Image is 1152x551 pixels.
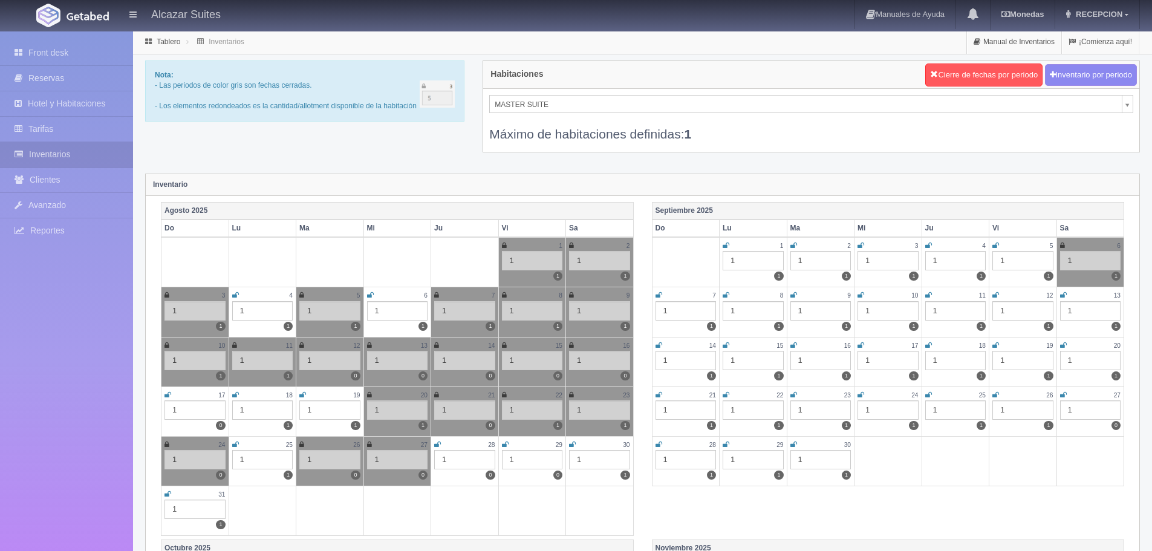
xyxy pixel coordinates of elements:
[553,471,562,480] label: 0
[418,371,428,380] label: 0
[488,392,495,399] small: 21
[1044,272,1053,281] label: 1
[486,322,495,331] label: 1
[1060,251,1121,270] div: 1
[911,292,918,299] small: 10
[489,113,1133,143] div: Máximo de habitaciones definidas:
[490,70,543,79] h4: Habitaciones
[723,301,784,321] div: 1
[623,342,630,349] small: 16
[776,392,783,399] small: 22
[656,351,717,370] div: 1
[216,322,225,331] label: 1
[164,450,226,469] div: 1
[553,371,562,380] label: 0
[620,371,630,380] label: 0
[1046,292,1053,299] small: 12
[299,351,360,370] div: 1
[502,400,563,420] div: 1
[232,450,293,469] div: 1
[1044,421,1053,430] label: 1
[656,301,717,321] div: 1
[915,243,919,249] small: 3
[216,371,225,380] label: 1
[1056,220,1124,237] th: Sa
[299,301,360,321] div: 1
[723,450,784,469] div: 1
[559,292,562,299] small: 8
[857,400,919,420] div: 1
[707,421,716,430] label: 1
[925,400,986,420] div: 1
[1050,243,1053,249] small: 5
[486,371,495,380] label: 0
[652,220,720,237] th: Do
[353,342,360,349] small: 12
[1117,243,1121,249] small: 6
[790,251,851,270] div: 1
[1114,292,1121,299] small: 13
[284,371,293,380] label: 1
[911,392,918,399] small: 24
[216,421,225,430] label: 0
[299,400,360,420] div: 1
[626,243,630,249] small: 2
[844,342,851,349] small: 16
[1060,351,1121,370] div: 1
[989,220,1057,237] th: Vi
[1044,322,1053,331] label: 1
[151,6,221,21] h4: Alcazar Suites
[418,471,428,480] label: 0
[992,400,1053,420] div: 1
[289,292,293,299] small: 4
[656,450,717,469] div: 1
[774,272,783,281] label: 1
[351,371,360,380] label: 0
[979,392,986,399] small: 25
[569,450,630,469] div: 1
[774,471,783,480] label: 1
[164,301,226,321] div: 1
[709,442,716,448] small: 28
[145,60,464,122] div: - Las periodos de color gris son fechas cerradas. - Los elementos redondeados es la cantidad/allo...
[925,301,986,321] div: 1
[620,421,630,430] label: 1
[556,442,562,448] small: 29
[967,30,1061,54] a: Manual de Inventarios
[623,392,630,399] small: 23
[626,292,630,299] small: 9
[723,400,784,420] div: 1
[925,351,986,370] div: 1
[790,450,851,469] div: 1
[357,292,360,299] small: 5
[790,301,851,321] div: 1
[925,251,986,270] div: 1
[296,220,364,237] th: Ma
[1060,400,1121,420] div: 1
[842,272,851,281] label: 1
[787,220,854,237] th: Ma
[218,392,225,399] small: 17
[502,301,563,321] div: 1
[776,342,783,349] small: 15
[780,292,784,299] small: 8
[363,220,431,237] th: Mi
[620,471,630,480] label: 1
[434,450,495,469] div: 1
[502,450,563,469] div: 1
[161,202,634,220] th: Agosto 2025
[1111,371,1121,380] label: 1
[434,400,495,420] div: 1
[218,342,225,349] small: 10
[556,392,562,399] small: 22
[153,180,187,189] strong: Inventario
[489,95,1133,113] a: MASTER SUITE
[1062,30,1139,54] a: ¡Comienza aquí!
[842,471,851,480] label: 1
[502,351,563,370] div: 1
[982,243,986,249] small: 4
[842,322,851,331] label: 1
[569,351,630,370] div: 1
[232,351,293,370] div: 1
[367,400,428,420] div: 1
